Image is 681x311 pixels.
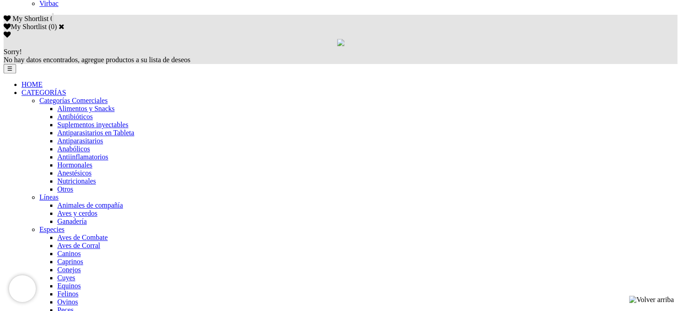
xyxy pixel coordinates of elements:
[59,23,64,30] a: Cerrar
[51,23,55,30] label: 0
[57,266,81,273] a: Conejos
[39,226,64,233] a: Especies
[57,137,103,145] a: Antiparasitarios
[57,258,83,265] a: Caprinos
[57,129,134,136] a: Antiparasitarios en Tableta
[13,15,48,22] span: My Shortlist
[4,23,47,30] label: My Shortlist
[57,113,93,120] a: Antibióticos
[48,23,57,30] span: ( )
[57,234,108,241] a: Aves de Combate
[57,201,123,209] a: Animales de compañía
[57,282,81,290] a: Equinos
[57,153,108,161] a: Antiinflamatorios
[4,64,16,73] button: ☰
[337,39,344,46] img: loading.gif
[39,97,107,104] a: Categorías Comerciales
[57,298,78,306] a: Ovinos
[57,209,97,217] a: Aves y cerdos
[57,250,81,257] a: Caninos
[57,121,128,128] a: Suplementos inyectables
[57,185,73,193] a: Otros
[21,89,66,96] a: CATEGORÍAS
[57,145,90,153] a: Anabólicos
[21,81,43,88] a: HOME
[39,193,59,201] a: Líneas
[9,275,36,302] iframe: Brevo live chat
[4,48,677,64] div: No hay datos encontrados, agregue productos a su lista de deseos
[57,177,96,185] a: Nutricionales
[57,161,92,169] a: Hormonales
[57,105,115,112] a: Alimentos y Snacks
[57,217,87,225] a: Ganadería
[57,242,100,249] a: Aves de Corral
[57,290,78,298] a: Felinos
[4,48,22,55] span: Sorry!
[629,296,674,304] img: Volver arriba
[57,274,75,281] a: Cuyes
[50,15,54,22] span: 0
[57,169,91,177] a: Anestésicos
